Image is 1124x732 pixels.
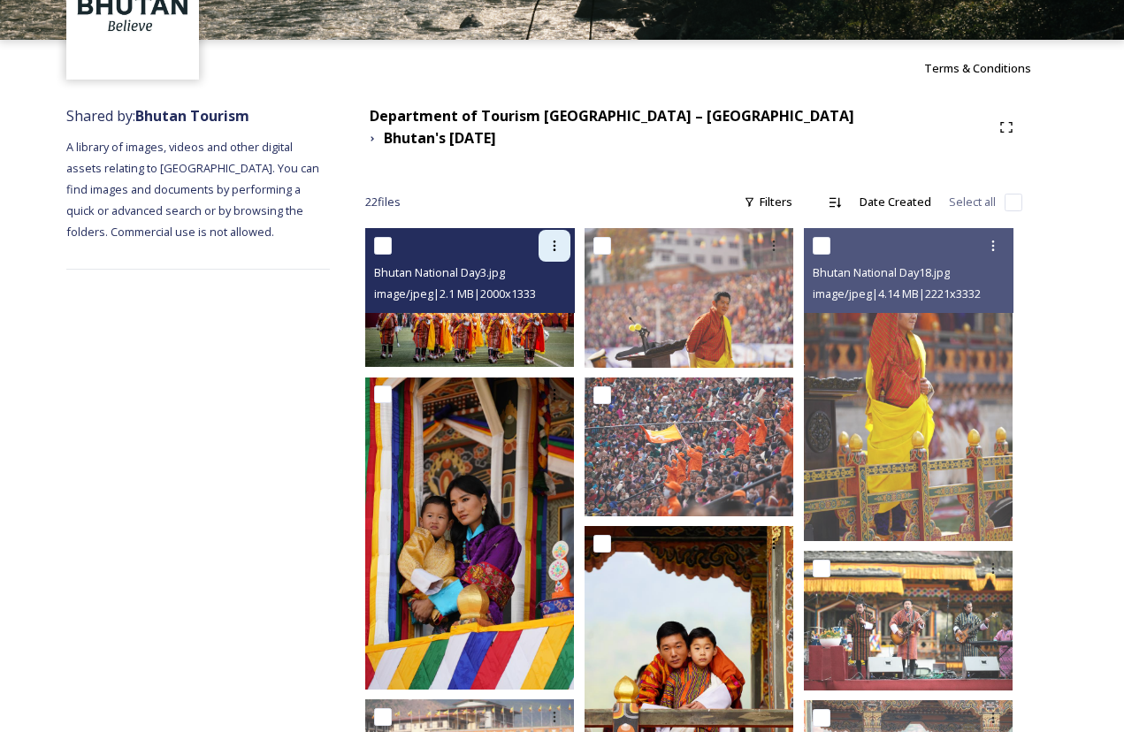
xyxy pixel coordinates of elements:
span: Shared by: [66,106,249,126]
strong: Bhutan's [DATE] [384,128,496,148]
span: Bhutan National Day18.jpg [813,264,950,280]
img: Bhutan National Day9.jpg [365,377,574,690]
div: Date Created [851,185,940,219]
span: Bhutan National Day3.jpg [374,264,505,280]
span: image/jpeg | 4.14 MB | 2221 x 3332 [813,286,981,301]
img: Bhutan National Day17.jpg [585,228,793,367]
span: image/jpeg | 2.1 MB | 2000 x 1333 [374,286,536,301]
img: Bhutan National Day18.jpg [804,228,1013,541]
span: Terms & Conditions [924,60,1031,76]
strong: Department of Tourism [GEOGRAPHIC_DATA] – [GEOGRAPHIC_DATA] [370,106,854,126]
span: 22 file s [365,194,401,210]
span: A library of images, videos and other digital assets relating to [GEOGRAPHIC_DATA]. You can find ... [66,139,322,240]
div: Filters [735,185,801,219]
a: Terms & Conditions [924,57,1058,79]
span: Select all [949,194,996,210]
img: Bhutan National Day1.jpg [804,551,1013,690]
img: Bhutan National Day2.jpg [585,377,793,515]
strong: Bhutan Tourism [135,106,249,126]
